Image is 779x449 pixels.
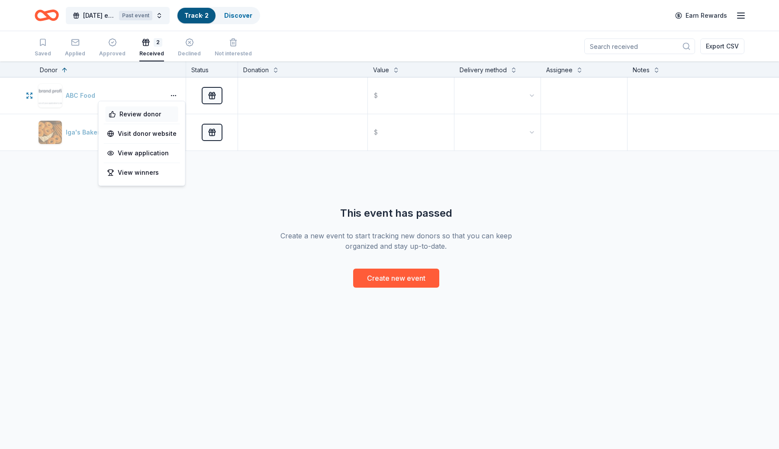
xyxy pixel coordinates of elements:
div: Past event [119,11,152,20]
button: Applied [65,35,85,61]
button: Export CSV [700,38,744,54]
div: Donor [40,65,58,75]
a: Home [35,5,59,26]
button: Saved [35,35,51,61]
div: This event has passed [271,206,521,220]
button: Track· 2Discover [177,7,260,24]
button: Approved [99,35,126,61]
div: Received [139,50,164,57]
div: Notes [633,65,650,75]
div: Applied [65,50,85,57]
div: Assignee [546,65,573,75]
a: Track· 2 [184,12,209,19]
button: [DATE] eventPast event [66,7,170,24]
div: Review donor [106,106,178,122]
div: Approved [99,50,126,57]
div: Create a new event to start tracking new donors so that you can keep organized and stay up-to-date. [271,231,521,251]
div: Donation [243,65,269,75]
button: Create new event [353,269,439,288]
div: Declined [178,50,201,57]
button: Not interested [215,35,252,61]
div: View winners [104,165,180,180]
div: Status [186,61,238,77]
span: [DATE] event [83,10,116,21]
a: Discover [224,12,252,19]
a: Earn Rewards [670,8,732,23]
button: Declined [178,35,201,61]
div: Value [373,65,389,75]
div: Not interested [215,50,252,57]
input: Search received [584,38,695,54]
a: Visit donor website [107,128,177,139]
div: 2 [154,38,162,47]
div: View application [104,145,180,161]
div: Saved [35,50,51,57]
button: 2Received [139,35,164,61]
div: Delivery method [460,65,507,75]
